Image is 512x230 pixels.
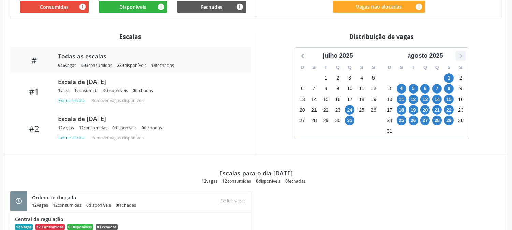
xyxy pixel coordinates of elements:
[58,88,60,94] span: 1
[345,95,354,104] span: quinta-feira, 17 de julho de 2025
[58,62,65,68] span: 946
[456,84,466,94] span: sábado, 9 de agosto de 2025
[58,88,70,94] div: vaga
[431,62,443,73] div: Q
[142,125,144,131] span: 0
[369,84,378,94] span: sábado, 12 de julho de 2025
[420,84,430,94] span: quarta-feira, 6 de agosto de 2025
[345,105,354,115] span: quinta-feira, 24 de julho de 2025
[333,116,342,125] span: quarta-feira, 30 de julho de 2025
[81,62,88,68] span: 693
[58,133,87,142] button: Excluir escala
[133,88,135,94] span: 0
[409,95,418,104] span: terça-feira, 12 de agosto de 2025
[357,84,366,94] span: sexta-feira, 11 de julho de 2025
[40,3,69,11] span: Consumidas
[432,105,442,115] span: quinta-feira, 21 de agosto de 2025
[420,95,430,104] span: quarta-feira, 13 de agosto de 2025
[356,3,402,10] span: Vagas não alocadas
[456,116,466,125] span: sábado, 30 de agosto de 2025
[444,116,454,125] span: sexta-feira, 29 de agosto de 2025
[112,125,137,131] div: disponíveis
[15,197,23,205] i: schedule
[309,105,319,115] span: segunda-feira, 21 de julho de 2025
[116,202,136,208] div: fechadas
[32,194,141,201] div: Ordem de chegada
[142,125,162,131] div: fechadas
[10,33,251,40] div: Escalas
[397,95,406,104] span: segunda-feira, 11 de agosto de 2025
[81,62,112,68] div: consumidas
[53,202,58,208] span: 12
[256,178,258,184] span: 0
[58,62,76,68] div: vagas
[456,105,466,115] span: sábado, 23 de agosto de 2025
[58,96,87,105] button: Excluir escala
[103,88,128,94] div: disponíveis
[261,33,502,40] div: Distribuição de vagas
[344,62,356,73] div: Q
[321,105,331,115] span: terça-feira, 22 de julho de 2025
[15,86,53,96] div: #1
[333,105,342,115] span: quarta-feira, 23 de julho de 2025
[345,84,354,94] span: quinta-feira, 10 de julho de 2025
[321,84,331,94] span: terça-feira, 8 de julho de 2025
[320,51,355,60] div: julho 2025
[409,105,418,115] span: terça-feira, 19 de agosto de 2025
[32,202,48,208] div: vagas
[133,88,153,94] div: fechadas
[407,62,419,73] div: T
[218,196,249,205] div: Escolha as vagas para excluir
[332,62,344,73] div: Q
[308,62,320,73] div: S
[444,105,454,115] span: sexta-feira, 22 de agosto de 2025
[357,105,366,115] span: sexta-feira, 25 de julho de 2025
[333,95,342,104] span: quarta-feira, 16 de julho de 2025
[309,116,319,125] span: segunda-feira, 28 de julho de 2025
[444,73,454,83] span: sexta-feira, 1 de agosto de 2025
[58,125,74,131] div: vagas
[309,95,319,104] span: segunda-feira, 14 de julho de 2025
[419,62,431,73] div: Q
[256,178,280,184] div: disponíveis
[296,62,308,73] div: D
[320,62,332,73] div: T
[201,3,222,11] span: Fechadas
[116,202,118,208] span: 0
[297,116,307,125] span: domingo, 27 de julho de 2025
[345,73,354,83] span: quinta-feira, 3 de julho de 2025
[444,84,454,94] span: sexta-feira, 8 de agosto de 2025
[86,202,89,208] span: 0
[117,62,124,68] span: 239
[385,84,394,94] span: domingo, 3 de agosto de 2025
[58,78,242,85] div: Escala de [DATE]
[369,95,378,104] span: sábado, 19 de julho de 2025
[58,125,63,131] span: 12
[420,105,430,115] span: quarta-feira, 20 de agosto de 2025
[285,178,288,184] span: 0
[297,84,307,94] span: domingo, 6 de julho de 2025
[444,95,454,104] span: sexta-feira, 15 de agosto de 2025
[321,73,331,83] span: terça-feira, 1 de julho de 2025
[385,95,394,104] span: domingo, 10 de agosto de 2025
[443,62,455,73] div: S
[74,88,77,94] span: 1
[112,125,115,131] span: 0
[151,62,174,68] div: fechadas
[35,224,65,230] span: 12 Consumidas
[96,224,118,230] span: 0 Fechadas
[432,95,442,104] span: quinta-feira, 14 de agosto de 2025
[432,84,442,94] span: quinta-feira, 7 de agosto de 2025
[79,3,86,11] i: Vagas alocadas que possuem marcações associadas
[385,116,394,125] span: domingo, 24 de agosto de 2025
[333,84,342,94] span: quarta-feira, 9 de julho de 2025
[420,116,430,125] span: quarta-feira, 27 de agosto de 2025
[415,3,423,11] i: Quantidade de vagas restantes do teto de vagas
[117,62,146,68] div: disponíveis
[15,124,53,133] div: #2
[384,62,396,73] div: D
[58,115,242,123] div: Escala de [DATE]
[345,116,354,125] span: quinta-feira, 31 de julho de 2025
[86,202,111,208] div: disponíveis
[15,55,53,65] div: #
